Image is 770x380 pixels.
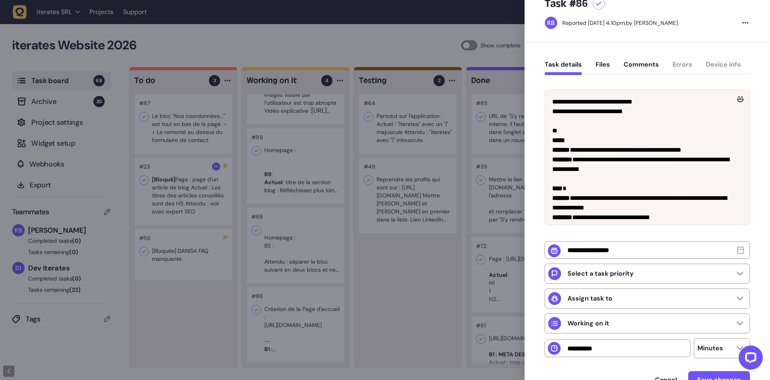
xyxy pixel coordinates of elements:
p: Working on it [567,319,609,327]
p: Select a task priority [567,270,634,278]
iframe: LiveChat chat widget [732,342,766,376]
img: Rodolphe Balay [545,17,557,29]
div: by [PERSON_NAME] [562,19,678,27]
button: Task details [545,61,582,75]
button: Files [596,61,610,75]
div: Reported [DATE] 4.10pm, [562,19,626,26]
p: Minutes [697,344,723,352]
p: Assign task to [567,295,612,303]
button: Comments [624,61,659,75]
